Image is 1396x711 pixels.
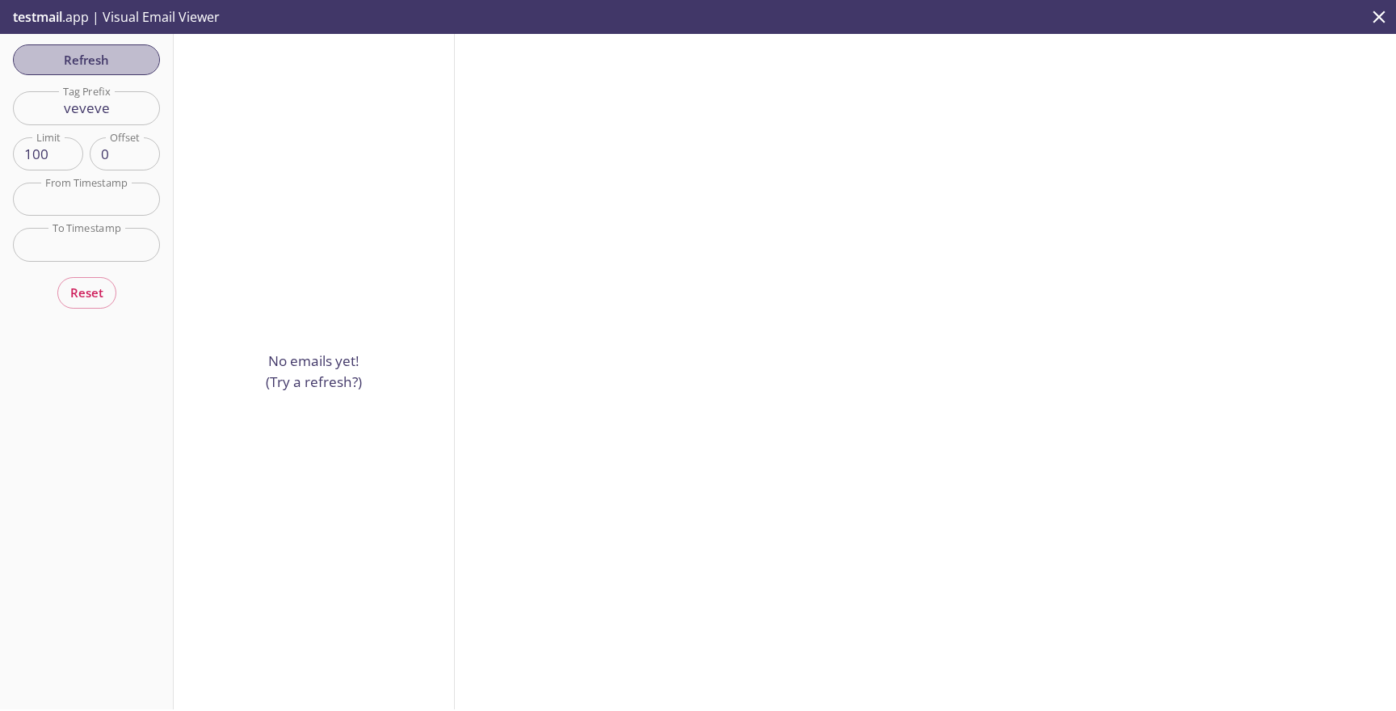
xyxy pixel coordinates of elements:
p: No emails yet! (Try a refresh?) [266,351,362,392]
span: testmail [13,8,62,26]
button: Refresh [13,44,160,75]
button: Reset [57,277,116,308]
span: Refresh [26,49,147,70]
span: Reset [70,282,103,303]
